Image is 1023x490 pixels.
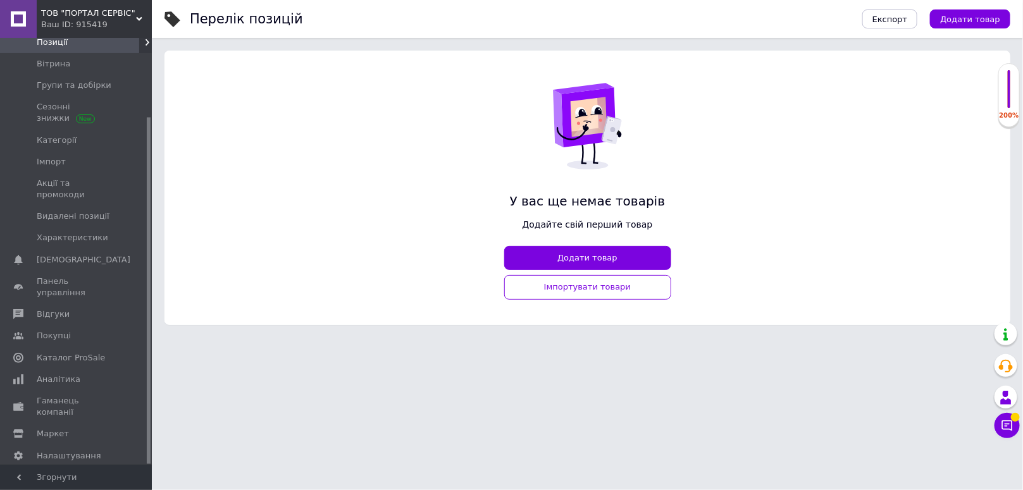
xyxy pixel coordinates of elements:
[37,254,130,266] span: [DEMOGRAPHIC_DATA]
[999,111,1019,120] div: 200%
[41,19,152,30] div: Ваш ID: 915419
[37,101,117,124] span: Сезонні знижки
[37,135,77,146] span: Категорії
[37,211,109,222] span: Видалені позиції
[995,413,1020,438] button: Чат з покупцем
[37,330,71,341] span: Покупці
[37,178,117,200] span: Акції та промокоди
[41,8,136,19] span: ТОВ "ПОРТАЛ СЕРВІС"
[37,58,70,70] span: Вітрина
[504,218,671,231] span: Додайте свій перший товар
[37,352,105,364] span: Каталог ProSale
[37,450,101,462] span: Налаштування
[37,374,80,385] span: Аналітика
[872,15,908,24] span: Експорт
[862,9,918,28] button: Експорт
[37,428,69,439] span: Маркет
[37,276,117,298] span: Панель управління
[190,13,303,26] div: Перелік позицій
[37,156,66,168] span: Імпорт
[504,275,671,300] a: Імпортувати товари
[37,37,68,48] span: Позиції
[37,395,117,418] span: Гаманець компанії
[37,232,108,243] span: Характеристики
[940,15,1000,24] span: Додати товар
[504,192,671,211] span: У вас ще немає товарів
[504,246,671,271] button: Додати товар
[37,80,111,91] span: Групи та добірки
[37,309,70,320] span: Відгуки
[930,9,1010,28] button: Додати товар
